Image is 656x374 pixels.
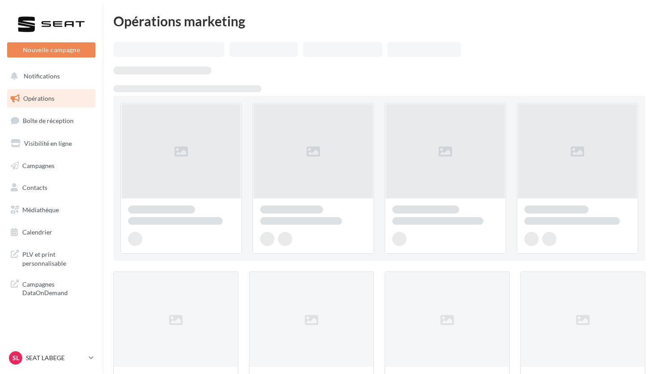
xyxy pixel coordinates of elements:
[22,248,92,267] span: PLV et print personnalisable
[24,140,72,147] span: Visibilité en ligne
[5,178,97,197] a: Contacts
[5,275,97,301] a: Campagnes DataOnDemand
[24,72,60,80] span: Notifications
[5,111,97,130] a: Boîte de réception
[5,223,97,242] a: Calendrier
[7,349,95,366] a: SL SEAT LABEGE
[23,95,54,102] span: Opérations
[5,245,97,271] a: PLV et print personnalisable
[5,201,97,219] a: Médiathèque
[26,353,85,362] p: SEAT LABEGE
[22,228,52,236] span: Calendrier
[22,161,54,169] span: Campagnes
[23,117,74,124] span: Boîte de réception
[22,184,47,191] span: Contacts
[5,89,97,108] a: Opérations
[5,156,97,175] a: Campagnes
[12,353,19,362] span: SL
[22,278,92,297] span: Campagnes DataOnDemand
[113,14,645,28] div: Opérations marketing
[5,67,94,86] button: Notifications
[5,134,97,153] a: Visibilité en ligne
[7,42,95,58] button: Nouvelle campagne
[22,206,59,214] span: Médiathèque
